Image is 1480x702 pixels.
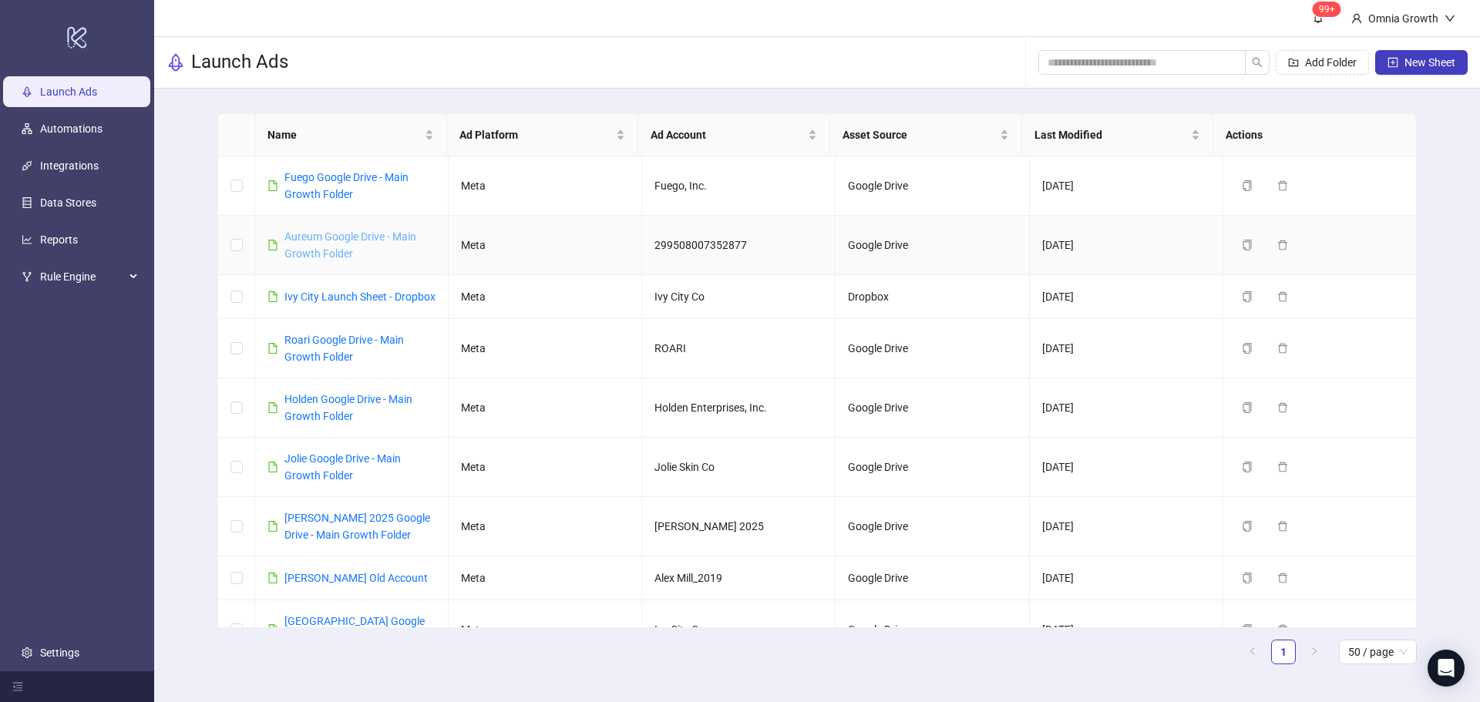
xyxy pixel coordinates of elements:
[267,462,278,472] span: file
[1240,640,1265,664] li: Previous Page
[642,156,836,216] td: Fuego, Inc.
[642,216,836,275] td: 299508007352877
[642,378,836,438] td: Holden Enterprises, Inc.
[267,402,278,413] span: file
[1277,240,1288,250] span: delete
[642,600,836,660] td: Ivy City Co
[1240,640,1265,664] button: left
[1022,114,1214,156] th: Last Modified
[836,319,1029,378] td: Google Drive
[836,216,1029,275] td: Google Drive
[449,216,642,275] td: Meta
[642,319,836,378] td: ROARI
[1248,647,1257,656] span: left
[267,126,422,143] span: Name
[836,275,1029,319] td: Dropbox
[1242,180,1253,191] span: copy
[449,378,642,438] td: Meta
[1277,573,1288,583] span: delete
[267,291,278,302] span: file
[1404,56,1455,69] span: New Sheet
[191,50,288,75] h3: Launch Ads
[40,123,103,135] a: Automations
[1313,2,1341,17] sup: 111
[1030,378,1223,438] td: [DATE]
[1305,56,1357,69] span: Add Folder
[836,600,1029,660] td: Google Drive
[1242,521,1253,532] span: copy
[836,556,1029,600] td: Google Drive
[1242,291,1253,302] span: copy
[1277,180,1288,191] span: delete
[1313,12,1324,23] span: bell
[830,114,1022,156] th: Asset Source
[836,378,1029,438] td: Google Drive
[284,230,416,260] a: Aureum Google Drive - Main Growth Folder
[40,261,125,292] span: Rule Engine
[267,240,278,250] span: file
[255,114,447,156] th: Name
[1030,275,1223,319] td: [DATE]
[1276,50,1369,75] button: Add Folder
[836,156,1029,216] td: Google Drive
[1339,640,1417,664] div: Page Size
[1428,650,1465,687] div: Open Intercom Messenger
[40,233,78,246] a: Reports
[1242,462,1253,472] span: copy
[1242,402,1253,413] span: copy
[447,114,639,156] th: Ad Platform
[284,615,425,644] a: [GEOGRAPHIC_DATA] Google Drive - Main Growth Folder
[1030,216,1223,275] td: [DATE]
[40,160,99,172] a: Integrations
[1271,640,1296,664] li: 1
[1242,240,1253,250] span: copy
[284,572,428,584] a: [PERSON_NAME] Old Account
[1302,640,1327,664] button: right
[1445,13,1455,24] span: down
[1362,10,1445,27] div: Omnia Growth
[1302,640,1327,664] li: Next Page
[1375,50,1468,75] button: New Sheet
[1030,319,1223,378] td: [DATE]
[1030,156,1223,216] td: [DATE]
[267,180,278,191] span: file
[836,438,1029,497] td: Google Drive
[1242,343,1253,354] span: copy
[284,512,430,541] a: [PERSON_NAME] 2025 Google Drive - Main Growth Folder
[449,438,642,497] td: Meta
[267,624,278,635] span: file
[449,156,642,216] td: Meta
[1242,624,1253,635] span: copy
[836,497,1029,556] td: Google Drive
[1277,624,1288,635] span: delete
[1348,640,1408,663] span: 50 / page
[284,291,436,303] a: Ivy City Launch Sheet - Dropbox
[1034,126,1189,143] span: Last Modified
[651,126,805,143] span: Ad Account
[1387,57,1398,68] span: plus-square
[1242,573,1253,583] span: copy
[267,343,278,354] span: file
[1272,640,1295,663] a: 1
[843,126,997,143] span: Asset Source
[284,452,401,482] a: Jolie Google Drive - Main Growth Folder
[1252,57,1263,68] span: search
[1351,13,1362,24] span: user
[40,86,97,98] a: Launch Ads
[1277,402,1288,413] span: delete
[1277,521,1288,532] span: delete
[40,196,96,209] a: Data Stores
[1288,57,1299,68] span: folder-add
[284,334,404,363] a: Roari Google Drive - Main Growth Folder
[1030,600,1223,660] td: [DATE]
[1030,556,1223,600] td: [DATE]
[449,556,642,600] td: Meta
[1277,462,1288,472] span: delete
[166,53,185,72] span: rocket
[267,573,278,583] span: file
[449,319,642,378] td: Meta
[284,393,412,422] a: Holden Google Drive - Main Growth Folder
[449,600,642,660] td: Meta
[1277,343,1288,354] span: delete
[1310,647,1319,656] span: right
